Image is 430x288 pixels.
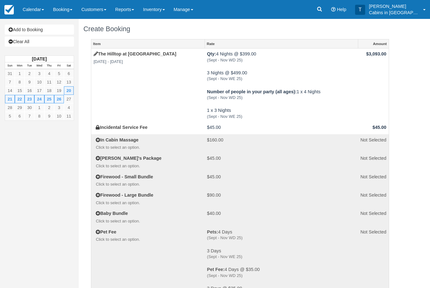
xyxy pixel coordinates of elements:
a: Firewood - Large Bundle [96,193,153,198]
td: $160.00 [205,134,358,153]
a: Item [91,39,205,48]
strong: Number of people in your party (all ages) [207,89,297,94]
strong: Qty [207,51,216,56]
a: [PERSON_NAME]'s Package [96,156,161,161]
a: Clear All [5,37,74,47]
em: (Sept - Nov WE 25) [207,254,356,260]
a: 8 [15,78,25,86]
th: Tue [25,62,34,69]
a: 15 [15,86,25,95]
em: (Sept - Nov WD 25) [207,235,356,241]
td: $45.00 [205,122,358,134]
em: (Sept - Nov WD 25) [207,57,356,63]
em: Click to select an option. [96,163,202,169]
a: 31 [5,69,15,78]
th: Sun [5,62,15,69]
a: 6 [15,112,25,120]
th: Sat [64,62,74,69]
a: 12 [54,78,64,86]
td: Not Selected [358,134,389,153]
a: 9 [44,112,54,120]
a: Amount [358,39,388,48]
h1: Create Booking [83,25,397,33]
a: 8 [34,112,44,120]
em: Click to select an option. [96,237,202,243]
td: $45.00 [205,171,358,189]
a: Baby Bundle [96,211,128,216]
td: $40.00 [205,208,358,226]
a: 5 [54,69,64,78]
a: 7 [5,78,15,86]
a: 18 [44,86,54,95]
td: Not Selected [358,171,389,189]
a: 2 [25,69,34,78]
td: 4 Nights @ $399.00 3 Nights @ $499.00 1 x 4 Nights 1 x 3 Nights [205,49,358,122]
img: checkfront-main-nav-mini-logo.png [4,5,14,14]
a: 20 [64,86,74,95]
a: Rate [205,39,358,48]
a: 9 [25,78,34,86]
em: Click to select an option. [96,200,202,206]
em: [DATE] - [DATE] [93,59,202,65]
a: 11 [64,112,74,120]
a: 3 [54,103,64,112]
a: 23 [25,95,34,103]
a: Pet Fee [96,229,116,234]
a: 3 [34,69,44,78]
a: 21 [5,95,15,103]
td: Not Selected [358,190,389,208]
a: 19 [54,86,64,95]
a: 30 [25,103,34,112]
a: 1 [15,69,25,78]
td: $90.00 [205,190,358,208]
a: 7 [25,112,34,120]
a: Firewood - Small Bundle [96,174,153,179]
a: 13 [64,78,74,86]
td: $45.00 [358,122,389,134]
a: 4 [64,103,74,112]
td: $3,093.00 [358,49,389,122]
th: Mon [15,62,25,69]
em: (Sept - Nov WE 25) [207,76,356,82]
td: Not Selected [358,153,389,171]
a: 5 [5,112,15,120]
a: 2 [44,103,54,112]
a: 28 [5,103,15,112]
div: T [355,5,365,15]
strong: Pet Fee [207,267,225,272]
a: 1 [34,103,44,112]
th: Thu [44,62,54,69]
em: (Sept - Nov WD 25) [207,273,356,279]
a: In Cabin Massage [96,137,139,142]
em: Click to select an option. [96,218,202,224]
a: 24 [34,95,44,103]
a: 6 [64,69,74,78]
a: 25 [44,95,54,103]
a: 29 [15,103,25,112]
th: Fri [54,62,64,69]
a: 17 [34,86,44,95]
p: Cabins in [GEOGRAPHIC_DATA] [369,9,419,16]
i: Help [331,7,336,12]
a: 22 [15,95,25,103]
a: Add to Booking [5,25,74,35]
em: (Sept - Nov WE 25) [207,114,356,120]
a: 14 [5,86,15,95]
strong: Pets [207,229,218,234]
a: 26 [54,95,64,103]
a: 27 [64,95,74,103]
a: 10 [34,78,44,86]
a: 10 [54,112,64,120]
em: Click to select an option. [96,181,202,187]
a: 4 [44,69,54,78]
a: 11 [44,78,54,86]
p: [PERSON_NAME] [369,3,419,9]
a: The Hilltop at [GEOGRAPHIC_DATA] [93,51,176,56]
td: $45.00 [205,153,358,171]
a: Incidental Service Fee [96,125,147,130]
td: Not Selected [358,208,389,226]
strong: [DATE] [32,56,47,61]
em: (Sept - Nov WD 25) [207,95,356,101]
em: Click to select an option. [96,145,202,151]
span: Help [337,7,346,12]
